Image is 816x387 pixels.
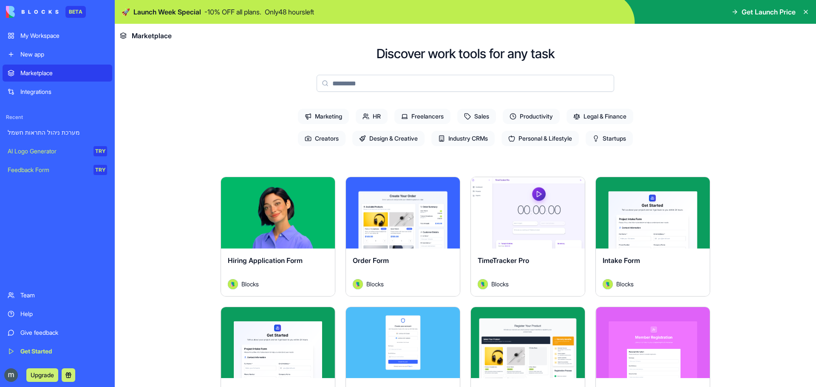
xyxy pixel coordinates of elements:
a: Hiring Application FormAvatarBlocks [221,177,335,297]
span: Blocks [616,280,634,288]
h2: Discover work tools for any task [377,46,555,61]
a: BETA [6,6,86,18]
span: Personal & Lifestyle [501,131,579,146]
img: logo [6,6,59,18]
div: My Workspace [20,31,107,40]
div: TRY [93,146,107,156]
a: AI Logo GeneratorTRY [3,143,112,160]
span: Blocks [241,280,259,288]
div: Give feedback [20,328,107,337]
img: Avatar [478,279,488,289]
div: Feedback Form [8,166,88,174]
div: Help [20,310,107,318]
span: Launch Week Special [133,7,201,17]
span: Hiring Application Form [228,256,303,265]
span: Marketing [298,109,349,124]
div: Team [20,291,107,299]
span: 🚀 [122,7,130,17]
span: Creators [298,131,346,146]
a: Marketplace [3,65,112,82]
span: Intake Form [603,256,640,265]
img: Avatar [603,279,613,289]
span: Recent [3,114,112,121]
a: Team [3,287,112,304]
span: Design & Creative [352,131,425,146]
span: Order Form [353,256,389,265]
p: - 10 % OFF all plans. [204,7,261,17]
img: Avatar [228,279,238,289]
div: מערכת ניהול התראות חשמל [8,128,107,137]
a: Give feedback [3,324,112,341]
a: Upgrade [26,370,58,379]
div: AI Logo Generator [8,147,88,155]
span: Industry CRMs [431,131,495,146]
p: Only 48 hours left [265,7,314,17]
div: New app [20,50,107,59]
a: מערכת ניהול התראות חשמל [3,124,112,141]
div: TRY [93,165,107,175]
a: TimeTracker ProAvatarBlocks [470,177,585,297]
span: Get Launch Price [742,7,796,17]
a: Integrations [3,83,112,100]
a: New app [3,46,112,63]
a: My Workspace [3,27,112,44]
span: Blocks [366,280,384,288]
button: Upgrade [26,368,58,382]
a: Feedback FormTRY [3,161,112,178]
span: Startups [586,131,633,146]
img: Avatar [353,279,363,289]
span: Marketplace [132,31,172,41]
div: Integrations [20,88,107,96]
img: ACg8ocJFULvd6HvHaAx_vnEBVK3CPxzR82aOtpuIrh1FswZ3QG-3ib9G=s96-c [4,368,18,382]
a: Get Started [3,343,112,360]
a: Intake FormAvatarBlocks [595,177,710,297]
a: Help [3,305,112,322]
span: Freelancers [394,109,450,124]
span: Legal & Finance [567,109,633,124]
span: Sales [457,109,496,124]
div: Get Started [20,347,107,356]
div: Marketplace [20,69,107,77]
span: Blocks [491,280,509,288]
a: Order FormAvatarBlocks [346,177,460,297]
span: HR [356,109,388,124]
div: BETA [65,6,86,18]
span: TimeTracker Pro [478,256,529,265]
span: Productivity [503,109,560,124]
